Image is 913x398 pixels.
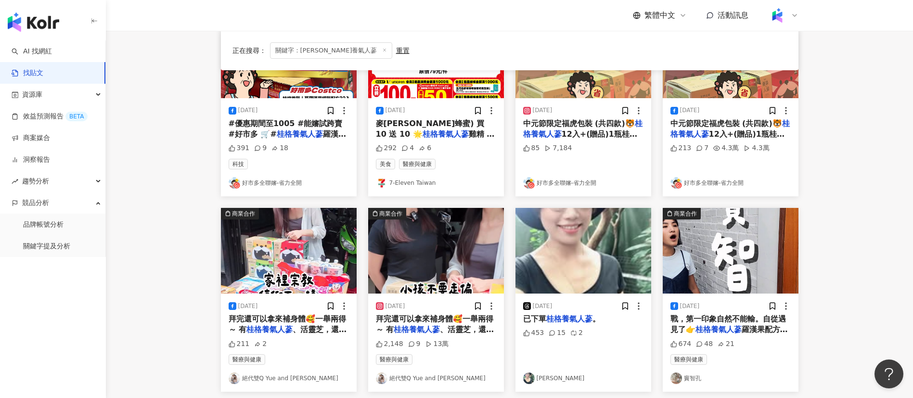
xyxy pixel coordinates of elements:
mark: 桂格養氣人蔘 [423,129,469,139]
div: 2 [254,339,267,349]
div: 商業合作 [379,209,402,218]
div: 4.3萬 [713,143,739,153]
img: KOL Avatar [670,177,682,189]
img: post-image [663,208,798,294]
div: 85 [523,143,540,153]
span: 中元節限定福虎包裝 (共四款) ​ 🐯 [523,119,635,128]
iframe: Help Scout Beacon - Open [874,359,903,388]
mark: 桂格養氣人蔘 [277,129,323,139]
mark: 桂格養氣人蔘 [394,325,440,334]
span: 活動訊息 [718,11,748,20]
a: 商案媒合 [12,133,50,143]
img: KOL Avatar [523,372,535,384]
span: 。 [592,314,600,323]
img: KOL Avatar [376,177,387,189]
div: 7,184 [544,143,572,153]
a: KOL Avatar7-Eleven Taiwan [376,177,496,189]
div: [DATE] [533,106,553,115]
img: KOL Avatar [229,177,240,189]
mark: 桂格養氣人蔘 [523,119,643,139]
div: [DATE] [238,106,258,115]
div: [DATE] [680,106,700,115]
a: KOL Avatar絕代雙Q Yue and [PERSON_NAME] [229,372,349,384]
div: 213 [670,143,692,153]
img: KOL Avatar [523,177,535,189]
div: 9 [254,143,267,153]
div: 7 [696,143,708,153]
a: KOL Avatar[PERSON_NAME] [523,372,643,384]
div: 6 [419,143,431,153]
mark: 桂格養氣人蔘 [246,325,293,334]
span: 醫療與健康 [399,159,436,169]
span: 科技 [229,159,248,169]
div: 13萬 [425,339,449,349]
div: 453 [523,328,544,338]
div: 292 [376,143,397,153]
div: [DATE] [533,302,553,310]
a: 效益預測報告BETA [12,112,88,121]
a: 找貼文 [12,68,43,78]
span: 趨勢分析 [22,170,49,192]
img: KOL Avatar [376,372,387,384]
div: 211 [229,339,250,349]
span: 拜完還可以拿來補身體🥰一舉兩得～ 有 [229,314,346,334]
div: 48 [696,339,713,349]
div: 21 [718,339,734,349]
div: [DATE] [680,302,700,310]
button: 商業合作 [221,208,357,294]
mark: 桂格養氣人蔘 [546,314,592,323]
div: 重置 [396,47,410,54]
span: 競品分析 [22,192,49,214]
div: 商業合作 [232,209,255,218]
a: 關鍵字提及分析 [23,242,70,251]
img: post-image [368,208,504,294]
div: 391 [229,143,250,153]
span: 麥[PERSON_NAME]蜂蜜) 買 10 送 10 🌟 [376,119,485,139]
div: 4 [401,143,414,153]
mark: 桂格養氣人蔘 [695,325,742,334]
img: post-image [515,208,651,294]
span: 12入+(贈品)1瓶桂格全效 [670,129,784,149]
img: post-image [221,208,357,294]
img: KOL Avatar [229,372,240,384]
span: 12入+(贈品)1瓶桂格全效 [523,129,637,149]
a: KOL Avatar好市多全聯嬸-省力全開 [229,177,349,189]
a: KOL Avatar好市多全聯嬸-省力全開 [523,177,643,189]
div: [DATE] [386,302,405,310]
button: 商業合作 [368,208,504,294]
div: 4.3萬 [744,143,769,153]
a: searchAI 找網紅 [12,47,52,56]
div: 2 [570,328,583,338]
div: 674 [670,339,692,349]
div: 15 [549,328,566,338]
img: KOL Avatar [670,372,682,384]
span: 戰，第一印象自然不能輸。自從遇見了👉 [670,314,786,334]
img: Kolr%20app%20icon%20%281%29.png [768,6,786,25]
div: [DATE] [386,106,405,115]
span: 已下單 [523,314,546,323]
mark: 桂格養氣人蔘 [670,119,790,139]
div: [DATE] [238,302,258,310]
span: 正在搜尋 ： [232,47,266,54]
span: 醫療與健康 [376,354,412,365]
div: 9 [408,339,421,349]
span: 醫療與健康 [670,354,707,365]
span: 資源庫 [22,84,42,105]
span: 繁體中文 [644,10,675,21]
span: rise [12,178,18,185]
span: 關鍵字：[PERSON_NAME]養氣人蔘 [270,42,392,59]
div: 18 [271,143,288,153]
span: 美食 [376,159,395,169]
a: KOL Avatar好市多全聯嬸-省力全開 [670,177,791,189]
div: 商業合作 [674,209,697,218]
span: 中元節限定福虎包裝 (共四款) ​ 🐯 [670,119,782,128]
a: KOL Avatar絕代雙Q Yue and [PERSON_NAME] [376,372,496,384]
img: logo [8,13,59,32]
span: 醫療與健康 [229,354,265,365]
span: 拜完還可以拿來補身體🥰一舉兩得～ 有 [376,314,493,334]
a: 品牌帳號分析 [23,220,64,230]
div: 2,148 [376,339,403,349]
span: #優惠期間至1005 #能嬸試跨賣 #好市多 🛒# [229,119,343,139]
a: KOL Avatar竇智孔 [670,372,791,384]
a: 洞察報告 [12,155,50,165]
